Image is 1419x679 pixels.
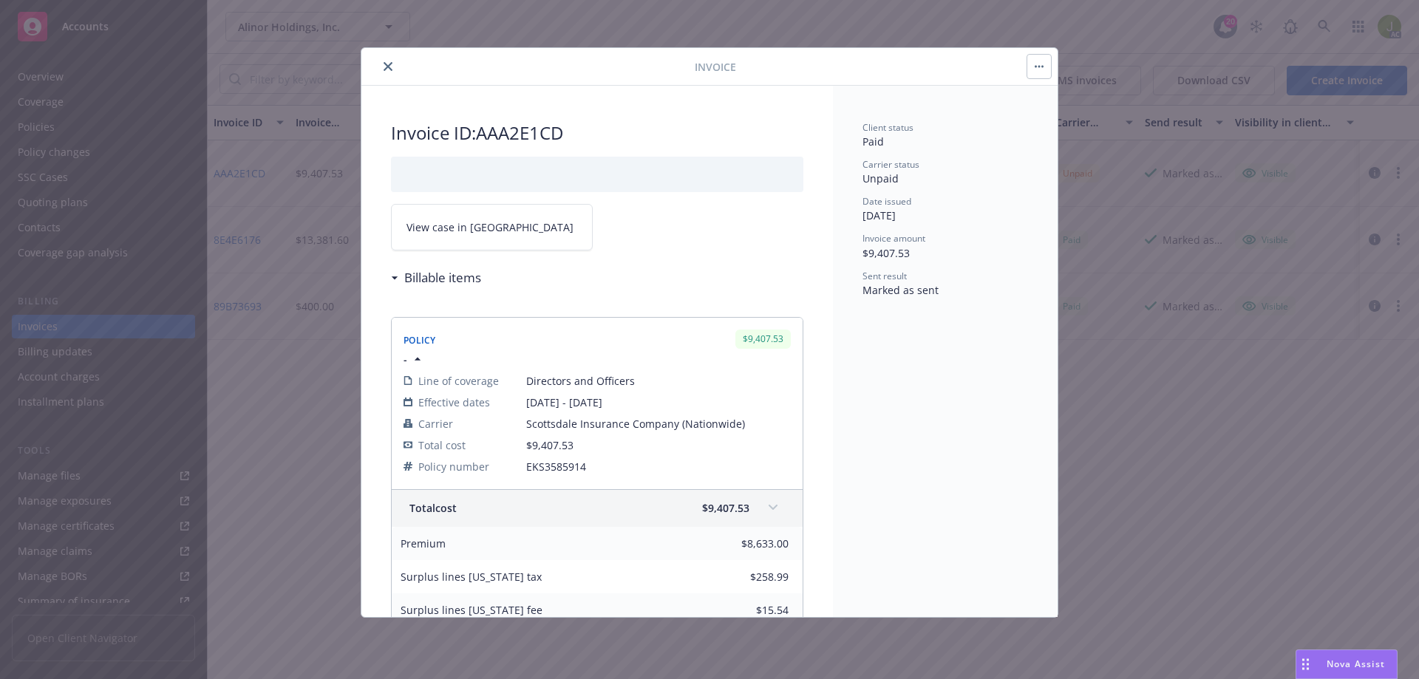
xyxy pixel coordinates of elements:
[862,121,913,134] span: Client status
[1327,658,1385,670] span: Nova Assist
[526,373,791,389] span: Directors and Officers
[401,536,446,550] span: Premium
[862,246,910,260] span: $9,407.53
[418,437,466,453] span: Total cost
[701,565,797,587] input: 0.00
[404,352,407,367] span: -
[418,395,490,410] span: Effective dates
[406,219,574,235] span: View case in [GEOGRAPHIC_DATA]
[1296,649,1398,679] button: Nova Assist
[379,58,397,75] button: close
[1296,650,1315,678] div: Drag to move
[862,232,925,245] span: Invoice amount
[862,270,907,282] span: Sent result
[526,416,791,431] span: Scottsdale Insurance Company (Nationwide)
[418,459,489,474] span: Policy number
[526,459,791,474] span: EKS3585914
[418,373,499,389] span: Line of coverage
[418,416,453,431] span: Carrier
[526,438,574,452] span: $9,407.53
[862,208,896,222] span: [DATE]
[701,532,797,554] input: 0.00
[526,395,791,410] span: [DATE] - [DATE]
[391,268,481,287] div: Billable items
[391,204,593,250] a: View case in [GEOGRAPHIC_DATA]
[695,59,736,75] span: Invoice
[404,268,481,287] h3: Billable items
[409,500,457,516] span: Total cost
[862,283,939,297] span: Marked as sent
[404,334,436,347] span: Policy
[392,490,803,527] div: Totalcost$9,407.53
[391,121,803,145] h2: Invoice ID: AAA2E1CD
[862,158,919,171] span: Carrier status
[404,352,425,367] button: -
[862,171,899,185] span: Unpaid
[862,134,884,149] span: Paid
[701,598,797,621] input: 0.00
[401,603,542,617] span: Surplus lines [US_STATE] fee
[735,330,791,348] div: $9,407.53
[401,570,542,584] span: Surplus lines [US_STATE] tax
[702,500,749,516] span: $9,407.53
[862,195,911,208] span: Date issued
